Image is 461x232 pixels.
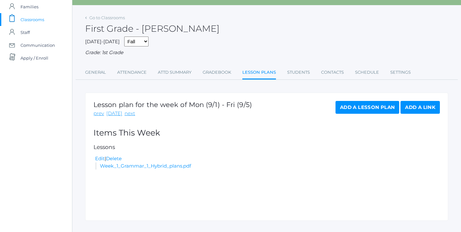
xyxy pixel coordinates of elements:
[390,66,411,79] a: Settings
[242,66,276,80] a: Lesson Plans
[95,155,105,162] a: Edit
[93,128,440,137] h2: Items This Week
[93,110,104,117] a: prev
[95,155,440,162] div: |
[20,13,44,26] span: Classrooms
[20,26,30,39] span: Staff
[321,66,344,79] a: Contacts
[117,66,147,79] a: Attendance
[106,110,122,117] a: [DATE]
[400,101,440,114] a: Add a Link
[336,101,399,114] a: Add a Lesson Plan
[125,110,135,117] a: next
[85,38,120,45] span: [DATE]-[DATE]
[355,66,379,79] a: Schedule
[85,24,220,34] h2: First Grade - [PERSON_NAME]
[85,49,448,56] div: Grade: 1st Grade
[93,101,252,108] h1: Lesson plan for the week of Mon (9/1) - Fri (9/5)
[20,0,38,13] span: Families
[106,155,122,162] a: Delete
[287,66,310,79] a: Students
[203,66,231,79] a: Gradebook
[20,39,55,52] span: Communication
[20,52,48,64] span: Apply / Enroll
[100,163,191,169] a: Week_1_Grammar_1_Hybrid_plans.pdf
[158,66,191,79] a: Attd Summary
[89,15,125,20] a: Go to Classrooms
[93,144,440,150] h5: Lessons
[85,66,106,79] a: General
